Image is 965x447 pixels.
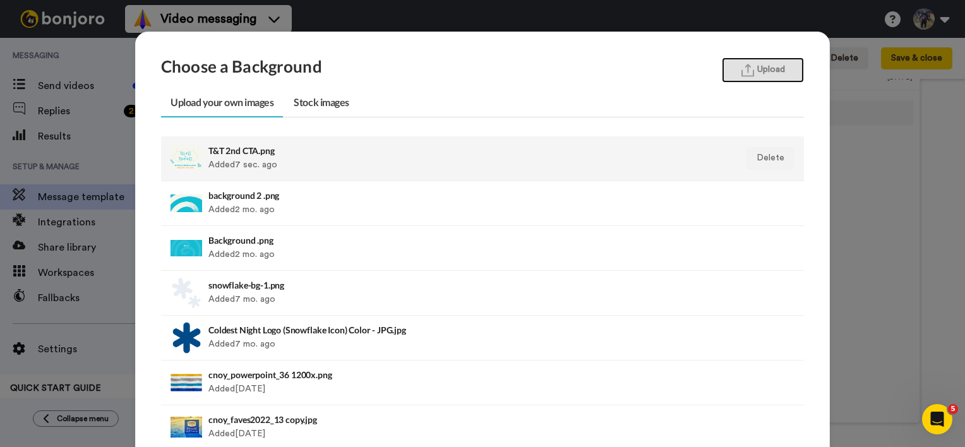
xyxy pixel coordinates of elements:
div: Added [DATE] [208,367,633,398]
h4: cnoy_powerpoint_36 1200x.png [208,370,633,379]
a: Stock images [284,89,358,117]
button: Delete [746,147,794,170]
h3: Choose a Background [161,57,322,83]
h4: background 2 .png [208,191,633,200]
div: Added 7 sec. ago [208,143,633,174]
iframe: Intercom live chat [922,404,952,434]
h4: snowflake-bg-1.png [208,280,633,290]
span: 5 [948,404,958,414]
button: Upload [722,57,804,83]
h4: Coldest Night Logo (Snowflake Icon) Color - JPG.jpg [208,325,633,335]
a: Upload your own images [161,89,283,117]
div: Added 2 mo. ago [208,232,633,264]
div: Added 2 mo. ago [208,188,633,219]
div: Added [DATE] [208,412,633,443]
h4: cnoy_faves2022_13 copy.jpg [208,415,633,424]
h4: T&T 2nd CTA.png [208,146,633,155]
div: Added 7 mo. ago [208,322,633,354]
div: Added 7 mo. ago [208,277,633,309]
h4: Background .png [208,235,633,245]
img: upload.svg [741,64,754,77]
